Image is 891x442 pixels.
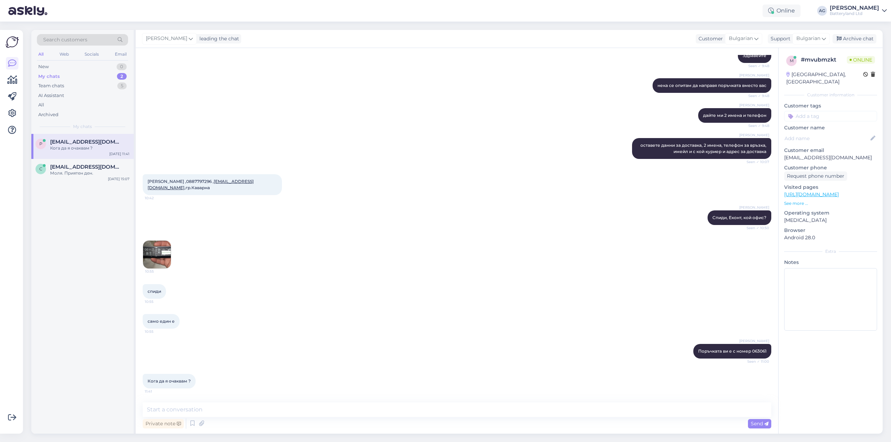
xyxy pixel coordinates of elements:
span: Search customers [43,36,87,43]
div: Online [763,5,801,17]
span: Seen ✓ 9:48 [743,123,769,128]
p: [EMAIL_ADDRESS][DOMAIN_NAME] [784,154,877,161]
span: 11:41 [145,389,171,394]
div: All [37,50,45,59]
span: само един е [148,319,175,324]
div: AI Assistant [38,92,64,99]
span: Seen ✓ 10:07 [743,159,769,164]
span: [PERSON_NAME] [739,103,769,108]
span: Bulgarian [796,35,820,42]
div: Archived [38,111,58,118]
p: Visited pages [784,184,877,191]
span: [PERSON_NAME] [739,205,769,210]
div: [PERSON_NAME] [830,5,879,11]
div: All [38,102,44,109]
img: Askly Logo [6,35,19,49]
span: спиди [148,289,161,294]
span: оставете данни за доставка, 2 имена, телефон за връзка, имейл и с кой куриер и адрес за доставка [640,143,767,154]
div: Моля. Приятен ден. [50,170,129,176]
span: Seen ✓ 11:00 [743,359,769,364]
div: Support [768,35,790,42]
span: [PERSON_NAME] [146,35,187,42]
div: AG [817,6,827,16]
span: Здравейте [743,53,766,58]
div: [DATE] 11:41 [109,151,129,156]
span: [PERSON_NAME] [739,73,769,78]
div: 5 [117,82,127,89]
p: [MEDICAL_DATA] [784,217,877,224]
span: m [790,58,794,63]
img: Attachment [143,241,171,268]
p: Notes [784,259,877,266]
div: Customer information [784,92,877,98]
p: Customer phone [784,164,877,171]
span: 10:55 [145,269,171,274]
div: Archive chat [833,34,876,43]
div: My chats [38,73,60,80]
span: [PERSON_NAME] [739,338,769,344]
p: See more ... [784,200,877,207]
span: нека се опитам да направя поръчката вместо вас [657,83,766,88]
span: Поръчката ви е с номер 063061 [698,348,766,354]
p: Customer email [784,147,877,154]
div: leading the chat [197,35,239,42]
span: 10:55 [145,329,171,334]
span: My chats [73,123,92,130]
div: Batteryland Ltd [830,11,879,16]
div: Socials [83,50,100,59]
div: [GEOGRAPHIC_DATA], [GEOGRAPHIC_DATA] [786,71,863,86]
p: Customer tags [784,102,877,110]
div: Private note [143,419,184,428]
div: New [38,63,49,70]
span: p [39,141,42,146]
span: Seen ✓ 9:48 [743,63,769,69]
div: Team chats [38,82,64,89]
div: [DATE] 15:07 [108,176,129,182]
span: [PERSON_NAME] [739,132,769,138]
p: Android 28.0 [784,234,877,241]
p: Operating system [784,209,877,217]
input: Add name [784,135,869,142]
span: Craciun_viorel_razvan@yahoo.com [50,164,123,170]
span: C [39,166,42,171]
div: Email [113,50,128,59]
span: дайте ми 2 имена и телефон [703,113,766,118]
input: Add a tag [784,111,877,121]
span: Спиди, Еконт, кой офис? [712,215,766,220]
div: Web [58,50,70,59]
span: Кога да я очаквам ? [148,378,191,384]
span: [PERSON_NAME] ,0887797296 , ,гр.Каварна [148,179,254,190]
div: Request phone number [784,171,847,181]
span: 10:42 [145,195,171,201]
p: Customer name [784,124,877,131]
p: Browser [784,227,877,234]
span: Send [751,420,768,427]
a: [PERSON_NAME]Batteryland Ltd [830,5,887,16]
div: Customer [696,35,723,42]
span: 10:55 [145,299,171,304]
span: proffiler_@abv.bg [50,139,123,145]
div: Extra [784,248,877,255]
span: Seen ✓ 9:48 [743,93,769,98]
span: Bulgarian [729,35,753,42]
div: 0 [117,63,127,70]
div: 2 [117,73,127,80]
span: Seen ✓ 10:50 [743,225,769,231]
div: # mvubmzkt [801,56,847,64]
a: [URL][DOMAIN_NAME] [784,191,839,198]
span: Online [847,56,875,64]
div: Кога да я очаквам ? [50,145,129,151]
